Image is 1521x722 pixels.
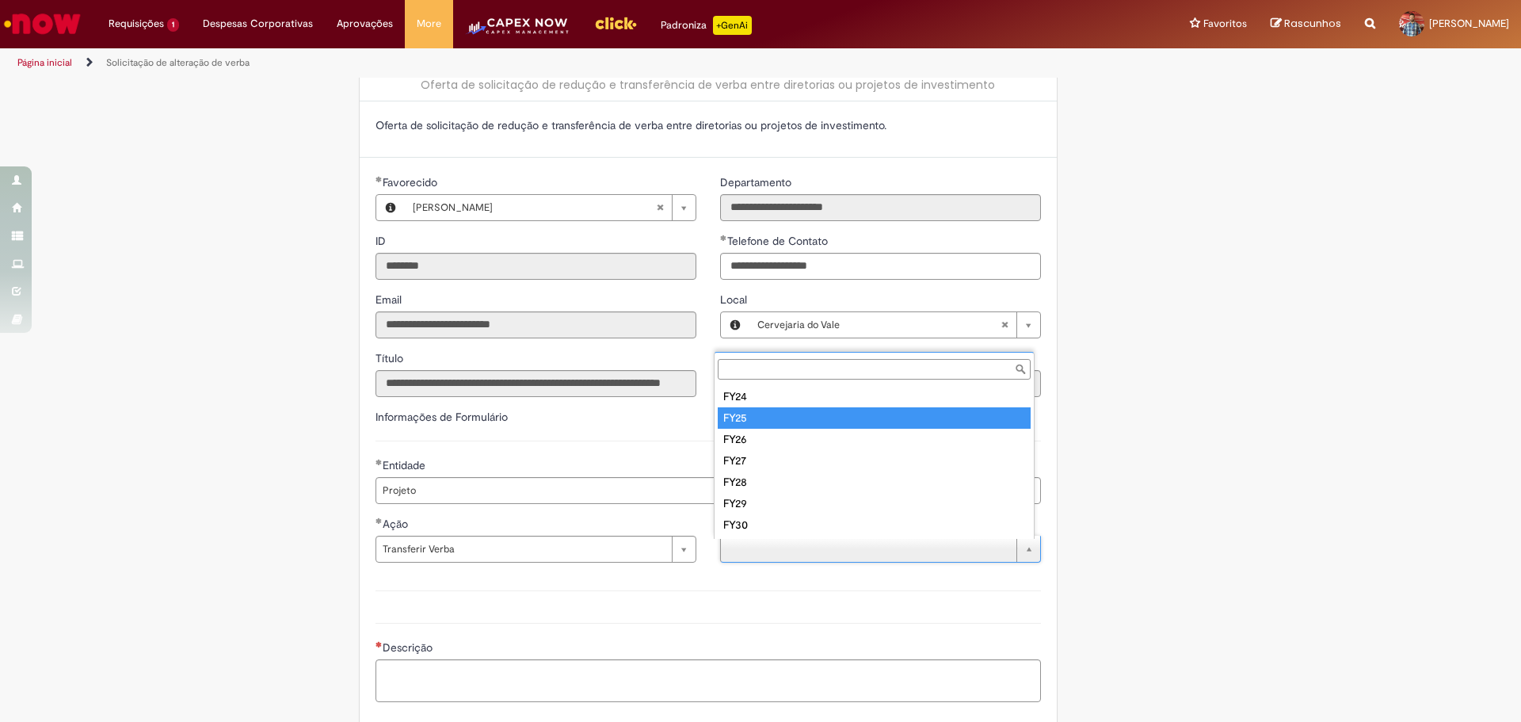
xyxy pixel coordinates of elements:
[718,386,1031,407] div: FY24
[715,383,1034,539] ul: Ano Fiscal
[718,514,1031,536] div: FY30
[718,493,1031,514] div: FY29
[718,450,1031,472] div: FY27
[718,407,1031,429] div: FY25
[718,429,1031,450] div: FY26
[718,472,1031,493] div: FY28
